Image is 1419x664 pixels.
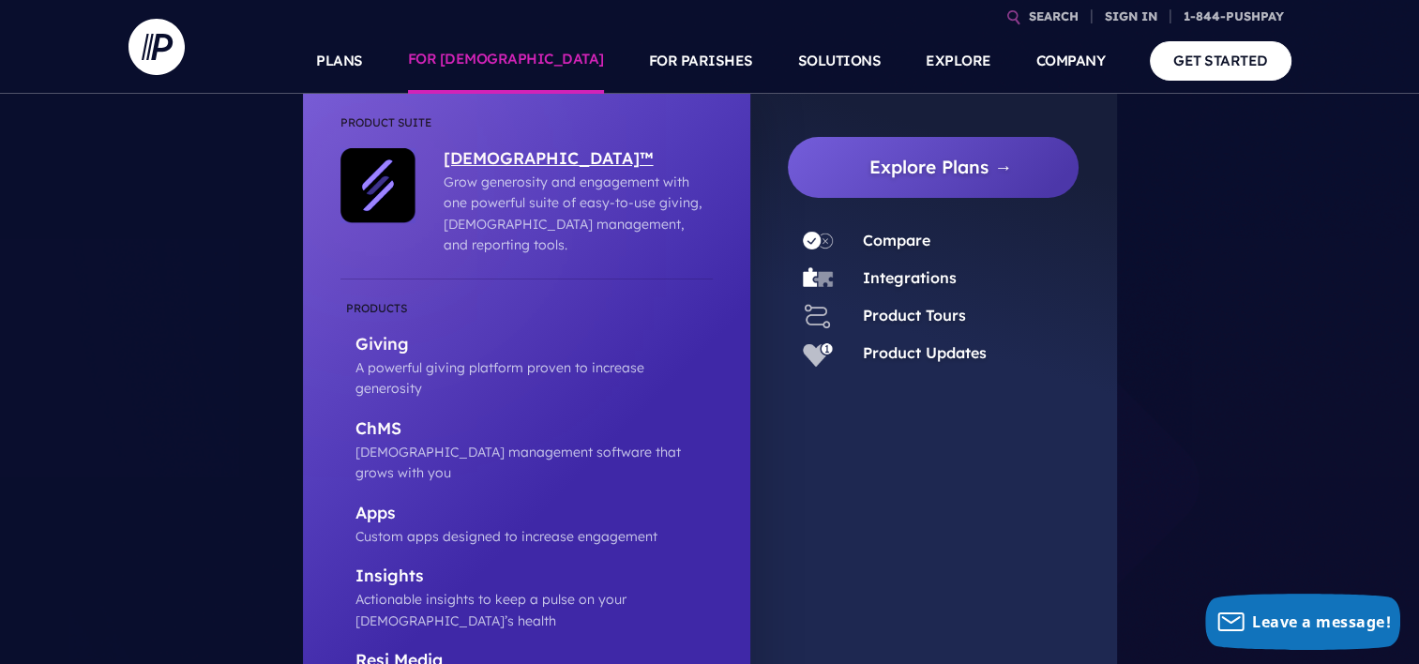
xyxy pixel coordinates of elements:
p: Apps [355,503,713,526]
p: Custom apps designed to increase engagement [355,526,713,547]
a: Product Updates - Icon [788,339,848,369]
li: Product Suite [340,113,713,148]
a: SOLUTIONS [798,28,882,94]
p: [DEMOGRAPHIC_DATA]™ [444,148,703,172]
p: Grow generosity and engagement with one powerful suite of easy-to-use giving, [DEMOGRAPHIC_DATA] ... [444,172,703,256]
a: Giving A powerful giving platform proven to increase generosity [340,298,713,400]
a: Compare - Icon [788,226,848,256]
img: Integrations - Icon [803,264,833,294]
span: Leave a message! [1252,611,1391,632]
a: COMPANY [1036,28,1106,94]
a: Product Updates [863,343,987,362]
a: Explore Plans → [803,137,1079,198]
a: Product Tours - Icon [788,301,848,331]
p: Actionable insights to keep a pulse on your [DEMOGRAPHIC_DATA]’s health [355,589,713,631]
a: EXPLORE [926,28,991,94]
p: A powerful giving platform proven to increase generosity [355,357,713,400]
img: Product Tours - Icon [803,301,833,331]
p: Insights [355,566,713,589]
p: [DEMOGRAPHIC_DATA] management software that grows with you [355,442,713,484]
a: [DEMOGRAPHIC_DATA]™ Grow generosity and engagement with one powerful suite of easy-to-use giving,... [415,148,703,256]
a: Insights Actionable insights to keep a pulse on your [DEMOGRAPHIC_DATA]’s health [340,566,713,631]
a: Apps Custom apps designed to increase engagement [340,503,713,548]
img: ChurchStaq™ - Icon [340,148,415,223]
a: Compare [863,231,930,249]
img: Product Updates - Icon [803,339,833,369]
a: PLANS [316,28,363,94]
a: ChMS [DEMOGRAPHIC_DATA] management software that grows with you [340,418,713,484]
button: Leave a message! [1205,594,1400,650]
a: FOR [DEMOGRAPHIC_DATA] [408,28,604,94]
a: Integrations [863,268,957,287]
a: GET STARTED [1150,41,1291,80]
p: Giving [355,334,713,357]
a: FOR PARISHES [649,28,753,94]
img: Compare - Icon [803,226,833,256]
a: Product Tours [863,306,966,324]
p: ChMS [355,418,713,442]
a: Integrations - Icon [788,264,848,294]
